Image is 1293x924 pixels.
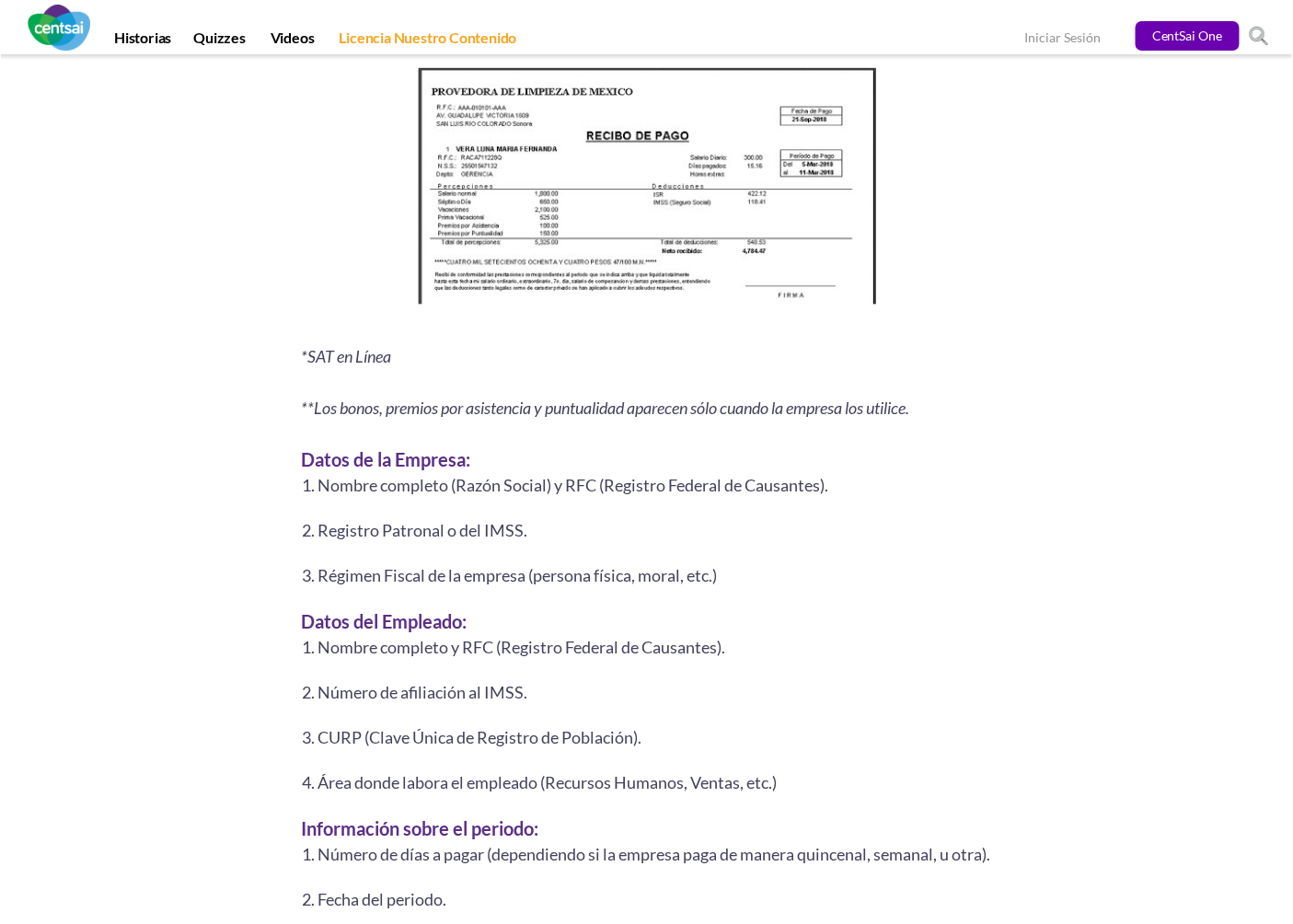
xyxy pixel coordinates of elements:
h3: Datos del Empleado: [302,607,992,635]
i: **Los bonos, premios por asistencia y puntualidad aparecen sólo cuando la empresa los utilice. [302,398,910,419]
li: Régimen Fiscal de la empresa (persona física, moral, etc.) [318,563,992,587]
a: Quizzes [182,29,257,54]
li: Área donde labora el empleado (Recursos Humanos, Ventas, etc.) [318,770,992,794]
h3: Información sobre el periodo: [302,814,992,842]
a: CentSai One [1136,21,1240,51]
li: Número de afiliación al IMSS. [318,680,992,704]
li: Registro Patronal o del IMSS. [318,518,992,542]
a: Historias [103,29,182,54]
img: CentSai [28,5,90,51]
a: Licencia Nuestro Contenido [329,29,528,54]
li: Nombre completo (Razón Social) y RFC (Registro Federal de Causantes). [318,473,992,497]
li: Nombre completo y RFC (Registro Federal de Causantes). [318,635,992,659]
h3: Datos de la Empresa: [302,445,992,473]
li: CURP (Clave Única de Registro de Población). [318,725,992,749]
a: Videos [260,29,326,54]
li: Fecha del periodo. [318,887,992,911]
li: Número de días a pagar (dependiendo si la empresa paga de manera quincenal, semanal, u otra). [318,842,992,866]
i: *SAT en Línea [302,347,392,367]
a: Iniciar Sesión [1024,29,1101,49]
